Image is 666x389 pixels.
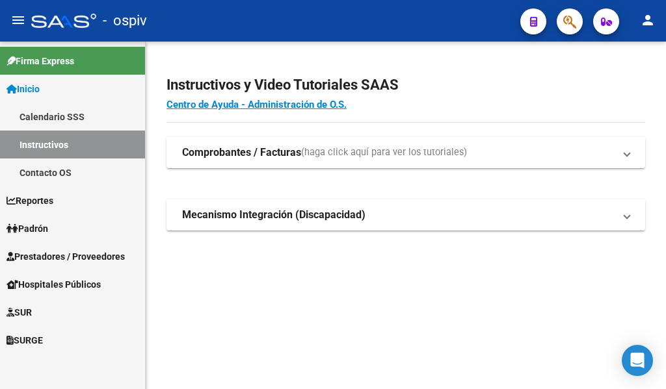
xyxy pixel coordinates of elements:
mat-expansion-panel-header: Mecanismo Integración (Discapacidad) [166,199,645,231]
span: Prestadores / Proveedores [7,249,125,264]
div: Open Intercom Messenger [622,345,653,376]
span: Inicio [7,82,40,96]
span: Hospitales Públicos [7,277,101,292]
span: - ospiv [103,6,147,35]
strong: Comprobantes / Facturas [182,145,301,160]
a: Centro de Ayuda - Administración de O.S. [166,99,347,110]
span: Padrón [7,221,48,236]
span: SURGE [7,333,43,347]
strong: Mecanismo Integración (Discapacidad) [182,208,366,222]
mat-icon: person [640,12,656,28]
mat-expansion-panel-header: Comprobantes / Facturas(haga click aquí para ver los tutoriales) [166,137,645,168]
span: Firma Express [7,54,74,68]
h2: Instructivos y Video Tutoriales SAAS [166,73,645,97]
span: (haga click aquí para ver los tutoriales) [301,145,467,160]
mat-icon: menu [10,12,26,28]
span: Reportes [7,194,53,208]
span: SUR [7,305,32,320]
